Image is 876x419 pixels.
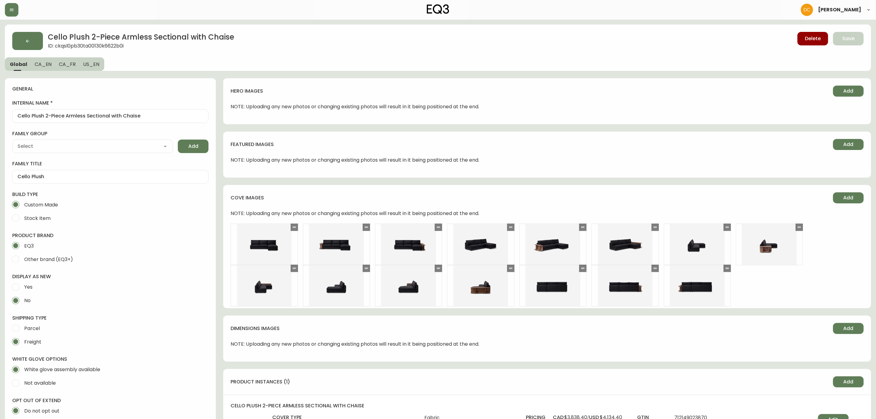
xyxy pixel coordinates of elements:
h4: cove images [231,194,828,201]
span: ID: ckqsl0pb30ta00130k6622b0i [48,43,234,50]
button: Add [833,323,864,334]
span: US_EN [83,61,99,67]
h4: product brand [12,232,208,239]
h4: shipping type [12,315,208,321]
span: Not available [24,380,56,386]
span: Delete [805,35,821,42]
span: Do not opt out [24,408,59,414]
span: Add [843,379,854,385]
label: internal name [12,100,208,106]
h4: hero images [231,88,828,94]
h4: white glove options [12,356,208,363]
h4: general [12,86,204,92]
span: NOTE: Uploading any new photos or changing existing photos will result in it being positioned at ... [231,341,479,347]
span: NOTE: Uploading any new photos or changing existing photos will result in it being positioned at ... [231,211,479,216]
h2: Cello Plush 2-Piece Armless Sectional with Chaise [48,32,234,43]
span: NOTE: Uploading any new photos or changing existing photos will result in it being positioned at ... [231,104,479,110]
label: family title [12,160,208,167]
button: Delete [798,32,828,45]
span: No [24,297,31,304]
span: Global [10,61,27,67]
span: Add [843,88,854,94]
span: [PERSON_NAME] [818,7,861,12]
button: Add [833,86,864,97]
button: Add [833,139,864,150]
h4: opt out of extend [12,397,208,404]
span: Yes [24,284,33,290]
h4: display as new [12,273,208,280]
h4: product instances (1) [231,379,828,385]
label: family group [12,130,173,137]
span: Freight [24,339,41,345]
span: Custom Made [24,202,58,208]
button: Add [833,376,864,387]
span: Add [843,141,854,148]
h4: cello plush 2-piece armless sectional with chaise [231,402,864,409]
h4: build type [12,191,208,198]
span: White glove assembly available [24,366,100,373]
button: Add [833,192,864,203]
span: Add [188,143,198,150]
button: Add [178,140,208,153]
img: logo [427,4,449,14]
h4: dimensions images [231,325,828,332]
span: Add [843,194,854,201]
span: Other brand (EQ3+) [24,256,73,263]
span: Add [843,325,854,332]
span: Stock Item [24,215,51,221]
span: NOTE: Uploading any new photos or changing existing photos will result in it being positioned at ... [231,157,479,163]
span: CA_FR [59,61,76,67]
span: Parcel [24,325,40,332]
span: CA_EN [35,61,52,67]
h4: featured images [231,141,828,148]
img: 7eb451d6983258353faa3212700b340b [801,4,813,16]
span: EQ3 [24,243,34,249]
